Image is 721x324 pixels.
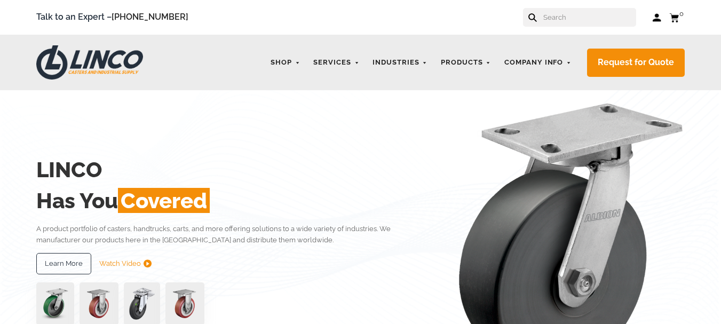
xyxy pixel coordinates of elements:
h2: Has You [36,185,424,216]
span: Covered [118,188,210,213]
a: Learn More [36,253,91,274]
a: Shop [265,52,305,73]
a: 0 [669,11,685,24]
img: subtract.png [144,259,152,267]
span: 0 [679,10,684,18]
a: Company Info [499,52,577,73]
a: Request for Quote [587,49,685,77]
a: Watch Video [99,253,152,274]
p: A product portfolio of casters, handtrucks, carts, and more offering solutions to a wide variety ... [36,223,424,246]
a: Services [308,52,365,73]
a: [PHONE_NUMBER] [112,12,188,22]
input: Search [542,8,636,27]
h2: LINCO [36,154,424,185]
img: LINCO CASTERS & INDUSTRIAL SUPPLY [36,45,143,80]
a: Log in [652,12,661,23]
span: Talk to an Expert – [36,10,188,25]
a: Products [435,52,496,73]
a: Industries [367,52,433,73]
